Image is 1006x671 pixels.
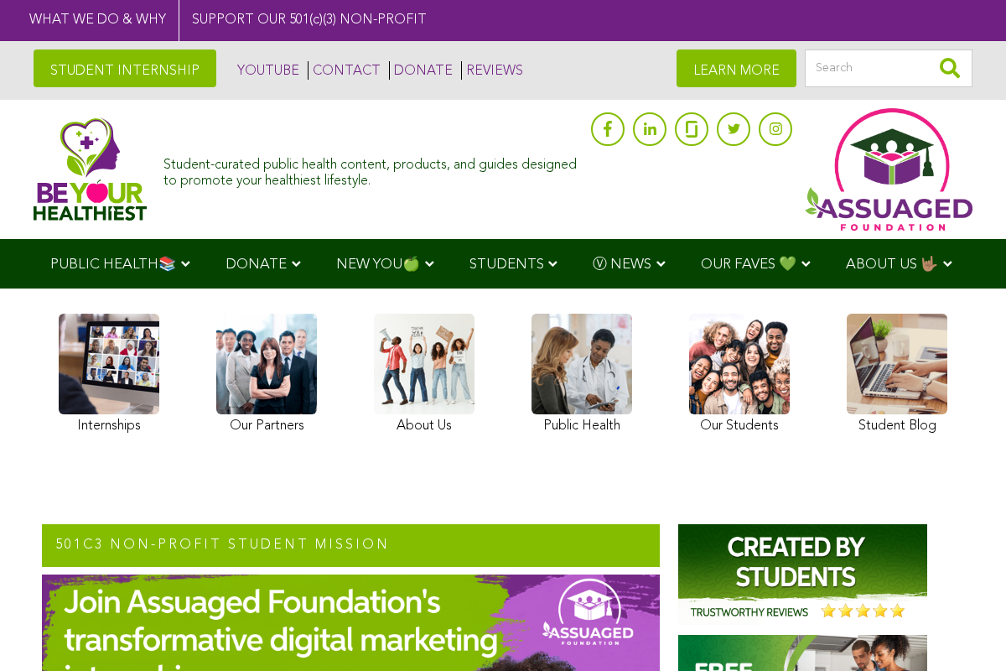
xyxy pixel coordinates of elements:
[336,257,420,272] span: NEW YOU🍏
[42,524,660,568] h2: 501c3 NON-PROFIT STUDENT MISSION
[922,590,1006,671] iframe: Chat Widget
[678,524,927,625] img: Assuaged-Foundation-Student-Internship-Opportunity-Reviews-Mission-GIPHY-2
[34,117,147,221] img: Assuaged
[34,49,216,87] a: STUDENT INTERNSHIP
[163,149,583,190] div: Student-curated public health content, products, and guides designed to promote your healthiest l...
[686,121,697,138] img: glassdoor
[233,61,299,80] a: YOUTUBE
[469,257,544,272] span: STUDENTS
[805,49,972,87] input: Search
[226,257,287,272] span: DONATE
[50,257,176,272] span: PUBLIC HEALTH📚
[677,49,796,87] a: LEARN MORE
[308,61,381,80] a: CONTACT
[701,257,796,272] span: OUR FAVES 💚
[805,108,972,231] img: Assuaged App
[846,257,938,272] span: ABOUT US 🤟🏽
[593,257,651,272] span: Ⓥ NEWS
[461,61,523,80] a: REVIEWS
[389,61,453,80] a: DONATE
[25,239,981,289] div: Navigation Menu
